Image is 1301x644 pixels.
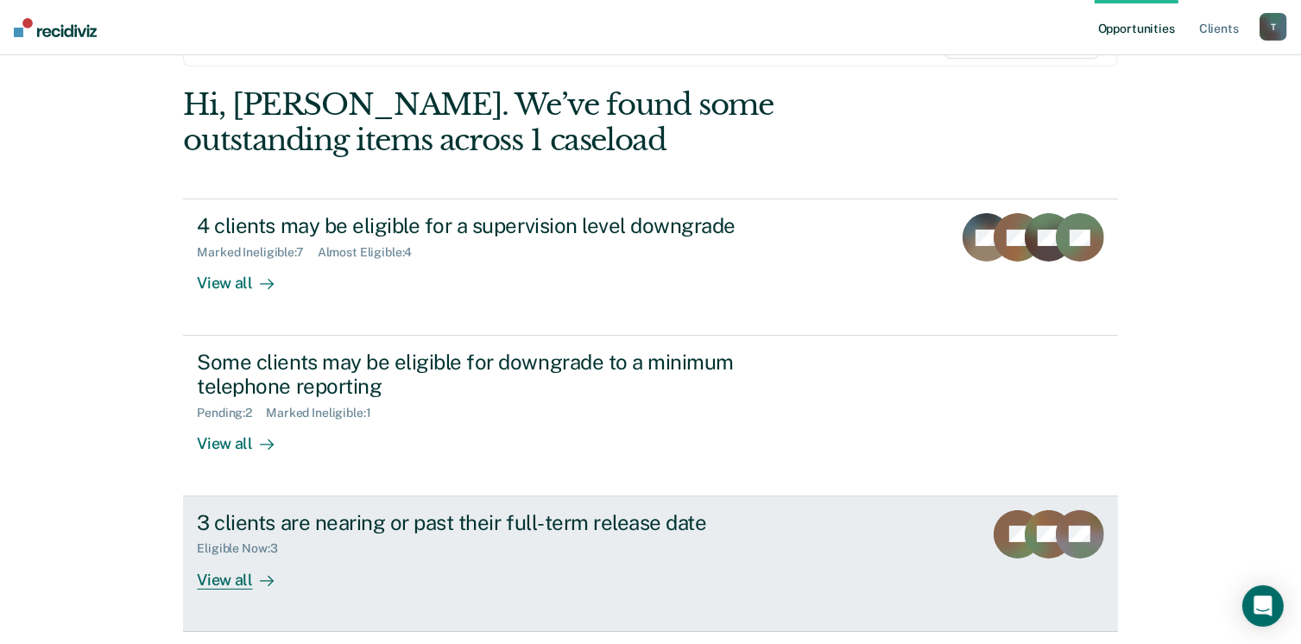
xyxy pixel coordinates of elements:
div: View all [197,260,294,294]
div: Eligible Now : 3 [197,541,291,556]
div: Some clients may be eligible for downgrade to a minimum telephone reporting [197,350,803,400]
div: 4 clients may be eligible for a supervision level downgrade [197,213,803,238]
button: T [1260,13,1287,41]
div: Almost Eligible : 4 [318,245,426,260]
a: Some clients may be eligible for downgrade to a minimum telephone reportingPending:2Marked Inelig... [183,336,1117,496]
div: Open Intercom Messenger [1242,585,1284,627]
div: View all [197,420,294,454]
div: Marked Ineligible : 7 [197,245,317,260]
a: 3 clients are nearing or past their full-term release dateEligible Now:3View all [183,496,1117,632]
img: Recidiviz [14,18,97,37]
div: Hi, [PERSON_NAME]. We’ve found some outstanding items across 1 caseload [183,87,931,158]
a: 4 clients may be eligible for a supervision level downgradeMarked Ineligible:7Almost Eligible:4Vi... [183,199,1117,335]
div: View all [197,556,294,590]
div: 3 clients are nearing or past their full-term release date [197,510,803,535]
div: Pending : 2 [197,406,266,420]
div: Marked Ineligible : 1 [266,406,384,420]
